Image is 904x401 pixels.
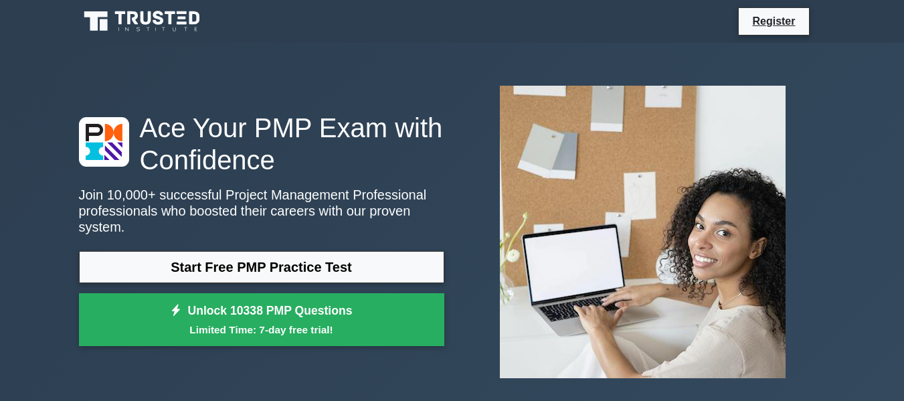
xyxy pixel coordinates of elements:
[96,322,428,337] small: Limited Time: 7-day free trial!
[744,13,803,29] a: Register
[79,251,444,283] a: Start Free PMP Practice Test
[79,112,444,176] h1: Ace Your PMP Exam with Confidence
[79,187,444,235] p: Join 10,000+ successful Project Management Professional professionals who boosted their careers w...
[79,293,444,347] a: Unlock 10338 PMP QuestionsLimited Time: 7-day free trial!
